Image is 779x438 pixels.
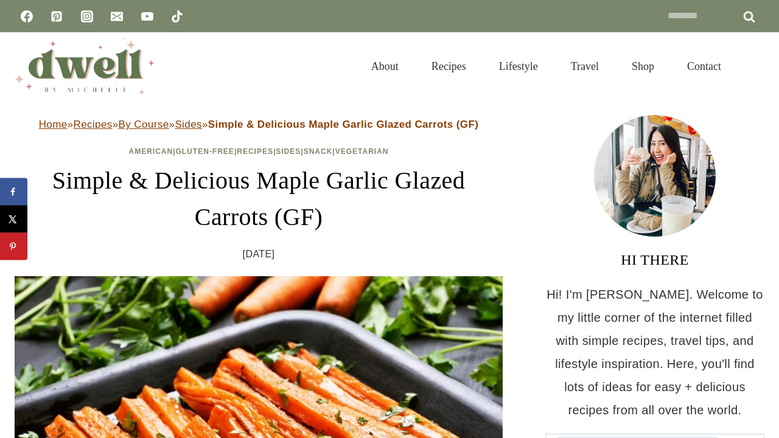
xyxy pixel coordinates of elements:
[175,119,202,130] a: Sides
[15,38,155,94] img: DWELL by michelle
[176,147,234,156] a: Gluten-Free
[44,4,69,29] a: Pinterest
[671,45,738,88] a: Contact
[105,4,129,29] a: Email
[237,147,273,156] a: Recipes
[208,119,479,130] strong: Simple & Delicious Maple Garlic Glazed Carrots (GF)
[39,119,479,130] span: » » » »
[554,45,615,88] a: Travel
[615,45,671,88] a: Shop
[243,245,275,263] time: [DATE]
[304,147,333,156] a: Snack
[483,45,554,88] a: Lifestyle
[15,4,39,29] a: Facebook
[129,147,173,156] a: American
[75,4,99,29] a: Instagram
[73,119,112,130] a: Recipes
[15,162,503,235] h1: Simple & Delicious Maple Garlic Glazed Carrots (GF)
[129,147,389,156] span: | | | | |
[744,56,764,77] button: View Search Form
[355,45,738,88] nav: Primary Navigation
[276,147,301,156] a: Sides
[39,119,68,130] a: Home
[355,45,415,88] a: About
[415,45,483,88] a: Recipes
[119,119,169,130] a: By Course
[165,4,189,29] a: TikTok
[545,249,764,271] h3: HI THERE
[545,283,764,422] p: Hi! I'm [PERSON_NAME]. Welcome to my little corner of the internet filled with simple recipes, tr...
[135,4,159,29] a: YouTube
[335,147,389,156] a: Vegetarian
